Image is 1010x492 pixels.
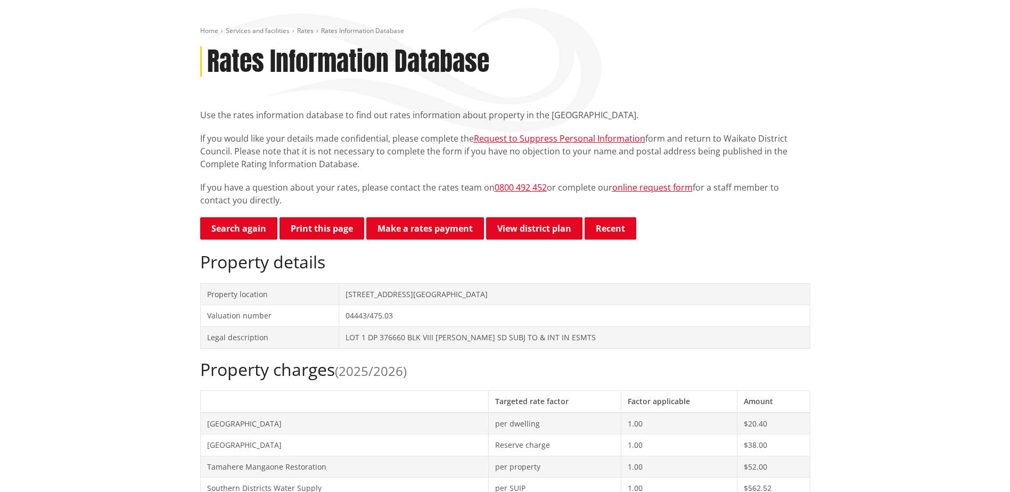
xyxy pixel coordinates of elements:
a: Request to Suppress Personal Information [474,133,645,144]
a: 0800 492 452 [495,182,547,193]
td: [GEOGRAPHIC_DATA] [200,434,488,456]
th: Factor applicable [621,390,737,412]
td: [GEOGRAPHIC_DATA] [200,413,488,434]
a: Make a rates payment [366,217,484,240]
a: Rates [297,26,314,35]
h2: Property details [200,252,810,272]
iframe: Messenger Launcher [961,447,999,486]
td: Tamahere Mangaone Restoration [200,456,488,478]
th: Targeted rate factor [488,390,621,412]
td: $38.00 [737,434,810,456]
h2: Property charges [200,359,810,380]
td: Property location [200,283,339,305]
button: Recent [585,217,636,240]
a: Search again [200,217,277,240]
td: 1.00 [621,456,737,478]
td: $52.00 [737,456,810,478]
p: If you would like your details made confidential, please complete the form and return to Waikato ... [200,132,810,170]
h1: Rates Information Database [207,46,489,77]
nav: breadcrumb [200,27,810,36]
a: View district plan [486,217,582,240]
td: per property [488,456,621,478]
button: Print this page [280,217,364,240]
th: Amount [737,390,810,412]
td: Legal description [200,326,339,348]
td: Reserve charge [488,434,621,456]
td: Valuation number [200,305,339,327]
td: [STREET_ADDRESS][GEOGRAPHIC_DATA] [339,283,810,305]
td: 1.00 [621,434,737,456]
td: LOT 1 DP 376660 BLK VIII [PERSON_NAME] SD SUBJ TO & INT IN ESMTS [339,326,810,348]
p: If you have a question about your rates, please contact the rates team on or complete our for a s... [200,181,810,207]
p: Use the rates information database to find out rates information about property in the [GEOGRAPHI... [200,109,810,121]
td: $20.40 [737,413,810,434]
span: Rates Information Database [321,26,404,35]
a: online request form [612,182,693,193]
td: 1.00 [621,413,737,434]
a: Services and facilities [226,26,290,35]
span: (2025/2026) [335,362,407,380]
td: per dwelling [488,413,621,434]
a: Home [200,26,218,35]
td: 04443/475.03 [339,305,810,327]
